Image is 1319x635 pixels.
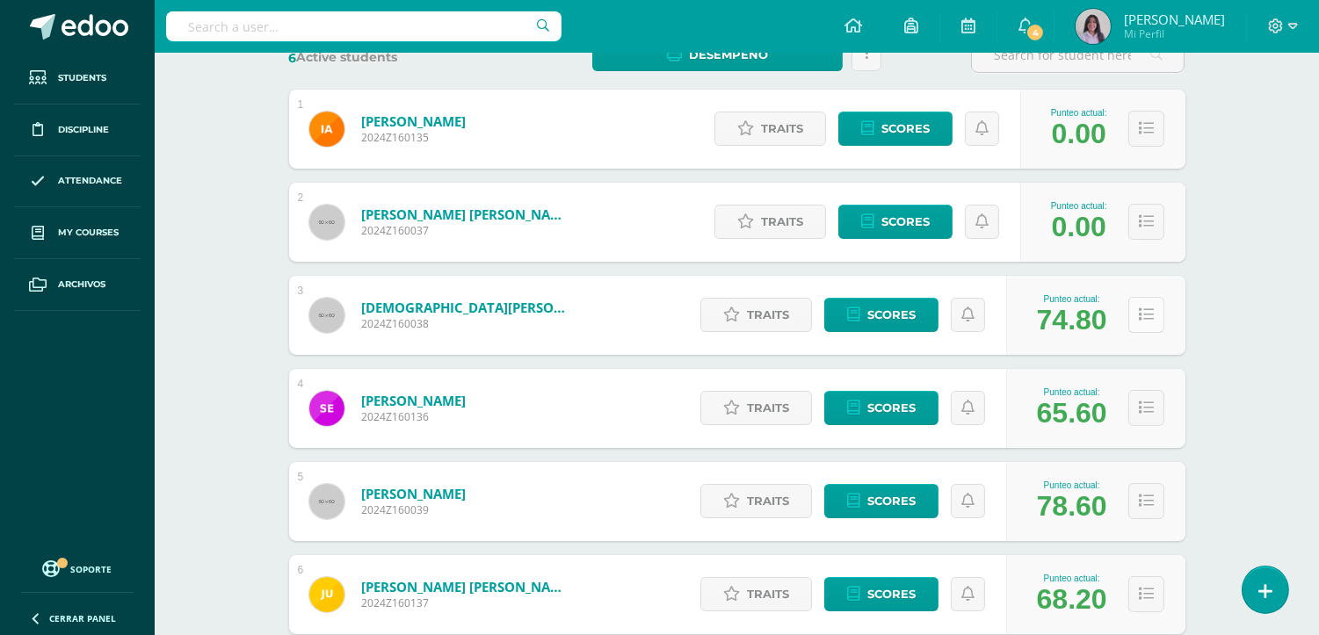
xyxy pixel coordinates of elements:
span: 4 [1025,23,1045,42]
div: 0.00 [1052,211,1106,243]
span: My courses [58,226,119,240]
img: 60x60 [309,298,344,333]
div: 74.80 [1037,304,1107,336]
input: Search for student here… [972,38,1184,72]
div: Punteo actual: [1037,387,1107,397]
img: 60x60 [309,205,344,240]
div: 68.20 [1037,583,1107,616]
a: Archivos [14,259,141,311]
span: Scores [867,485,916,517]
div: Punteo actual: [1051,108,1107,118]
img: 2e7ec2bf65bdb1b7ba449eab1a65d432.png [1076,9,1111,44]
a: Attendance [14,156,141,208]
span: Soporte [71,563,112,575]
div: 0.00 [1052,118,1106,150]
img: 60x60 [309,484,344,519]
span: 2024Z160137 [361,595,572,610]
span: 2024Z160038 [361,316,572,331]
span: 2024Z160135 [361,130,466,145]
span: Discipline [58,123,109,137]
a: Scores [838,205,953,239]
span: Traits [747,578,789,610]
a: Scores [824,484,939,518]
span: Cerrar panel [49,612,116,624]
label: Active students [289,49,503,66]
span: Mi Perfil [1124,26,1225,41]
img: 01bdf75cb46bc854ec929527d9b1ce13.png [309,112,344,147]
span: [PERSON_NAME] [1124,11,1225,28]
div: 5 [298,471,304,483]
div: Punteo actual: [1037,480,1107,490]
a: [PERSON_NAME] [PERSON_NAME] [361,578,572,595]
a: Traits [700,484,812,518]
a: [PERSON_NAME] [361,485,466,502]
img: 4d5cf4e92e198198f2634fa3139a3d97.png [309,577,344,612]
a: Traits [714,112,826,146]
div: Punteo actual: [1037,574,1107,583]
span: Students [58,71,106,85]
div: Punteo actual: [1051,201,1107,211]
a: [PERSON_NAME] [361,392,466,409]
a: Traits [714,205,826,239]
a: [DEMOGRAPHIC_DATA][PERSON_NAME] [361,299,572,316]
span: Scores [867,299,916,331]
a: Scores [824,577,939,611]
a: [PERSON_NAME] [PERSON_NAME] [361,206,572,223]
a: Soporte [21,556,134,580]
div: 65.60 [1037,397,1107,429]
div: 4 [298,378,304,390]
div: 6 [298,564,304,576]
span: 2024Z160136 [361,409,466,424]
a: My courses [14,207,141,259]
span: Traits [761,206,803,238]
span: Scores [881,206,930,238]
div: 1 [298,98,304,111]
img: 1ea12c777699eb791f2884fcbd25bec5.png [309,391,344,426]
a: Desempeño [592,37,843,71]
div: 2 [298,191,304,204]
div: 3 [298,285,304,297]
a: Scores [824,391,939,425]
a: Scores [824,298,939,332]
span: Scores [881,112,930,145]
span: Traits [761,112,803,145]
a: Discipline [14,105,141,156]
span: 2024Z160037 [361,223,572,238]
a: Scores [838,112,953,146]
span: Scores [867,392,916,424]
span: 6 [289,50,297,66]
span: Traits [747,299,789,331]
a: Traits [700,391,812,425]
input: Search a user… [166,11,562,41]
span: Archivos [58,278,105,292]
span: Traits [747,485,789,517]
span: 2024Z160039 [361,502,466,517]
span: Desempeño [689,39,768,71]
a: Traits [700,577,812,611]
a: Traits [700,298,812,332]
span: Attendance [58,174,122,188]
div: Punteo actual: [1037,294,1107,304]
span: Scores [867,578,916,610]
a: [PERSON_NAME] [361,112,466,130]
div: 78.60 [1037,490,1107,523]
a: Students [14,53,141,105]
span: Traits [747,392,789,424]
